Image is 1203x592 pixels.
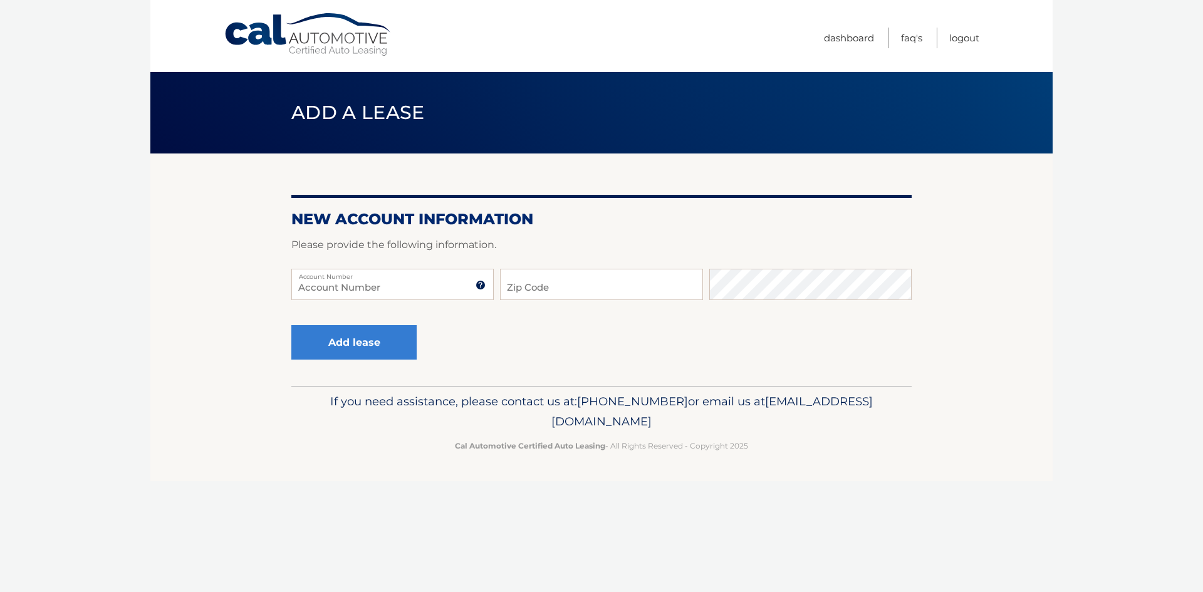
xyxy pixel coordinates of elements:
[291,325,417,360] button: Add lease
[291,236,912,254] p: Please provide the following information.
[901,28,922,48] a: FAQ's
[291,269,494,279] label: Account Number
[577,394,688,408] span: [PHONE_NUMBER]
[299,439,904,452] p: - All Rights Reserved - Copyright 2025
[224,13,393,57] a: Cal Automotive
[551,394,873,428] span: [EMAIL_ADDRESS][DOMAIN_NAME]
[291,269,494,300] input: Account Number
[455,441,605,450] strong: Cal Automotive Certified Auto Leasing
[299,392,904,432] p: If you need assistance, please contact us at: or email us at
[291,210,912,229] h2: New Account Information
[291,101,425,124] span: Add a lease
[949,28,979,48] a: Logout
[824,28,874,48] a: Dashboard
[500,269,702,300] input: Zip Code
[476,280,486,290] img: tooltip.svg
